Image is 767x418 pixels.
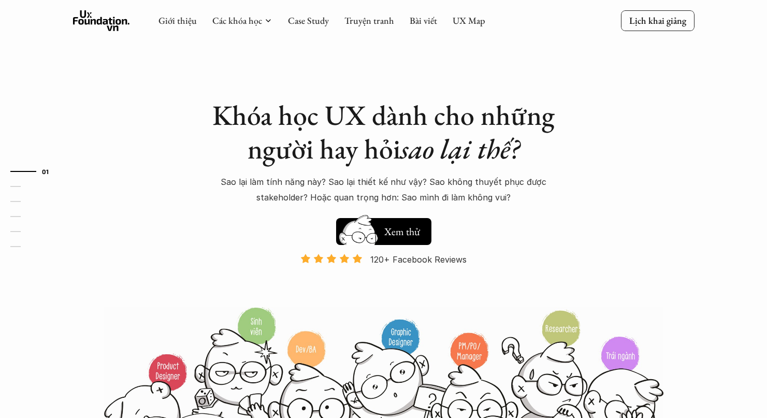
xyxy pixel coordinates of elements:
a: Lịch khai giảng [621,10,694,31]
p: 120+ Facebook Reviews [370,252,467,267]
p: Sao lại làm tính năng này? Sao lại thiết kế như vậy? Sao không thuyết phục được stakeholder? Hoặc... [202,174,565,206]
a: Case Study [288,15,329,26]
a: Các khóa học [212,15,262,26]
h1: Khóa học UX dành cho những người hay hỏi [202,98,565,166]
a: Xem thử [336,213,431,245]
em: sao lại thế? [400,131,519,167]
h5: Xem thử [383,224,421,239]
a: 120+ Facebook Reviews [292,253,476,306]
strong: 01 [42,168,49,175]
a: Giới thiệu [158,15,197,26]
p: Lịch khai giảng [629,15,686,26]
a: 01 [10,165,60,178]
a: Truyện tranh [344,15,394,26]
a: UX Map [453,15,485,26]
a: Bài viết [410,15,437,26]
